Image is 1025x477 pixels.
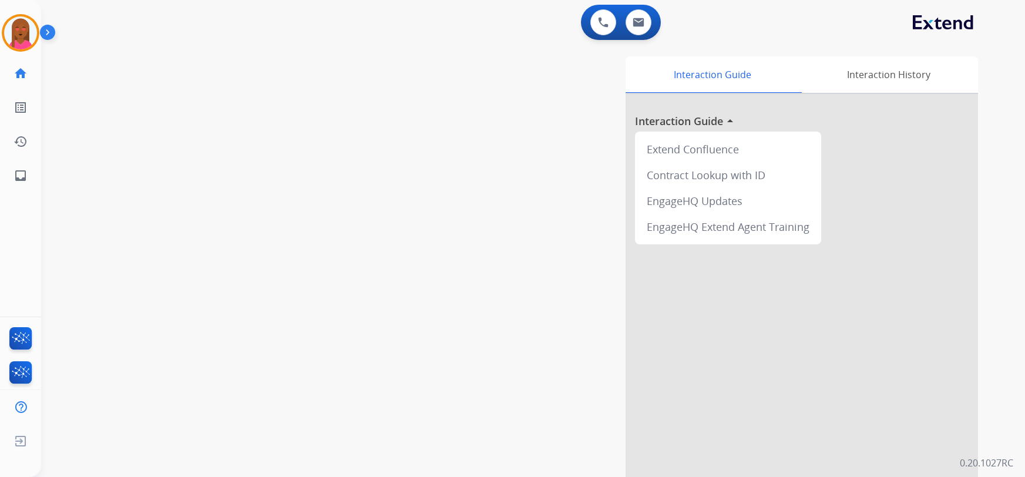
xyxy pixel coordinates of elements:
p: 0.20.1027RC [960,456,1013,470]
img: avatar [4,16,37,49]
mat-icon: history [14,135,28,149]
mat-icon: inbox [14,169,28,183]
div: Contract Lookup with ID [640,162,816,188]
div: EngageHQ Updates [640,188,816,214]
mat-icon: home [14,66,28,80]
div: Interaction Guide [626,56,799,93]
div: EngageHQ Extend Agent Training [640,214,816,240]
div: Extend Confluence [640,136,816,162]
mat-icon: list_alt [14,100,28,115]
div: Interaction History [799,56,978,93]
